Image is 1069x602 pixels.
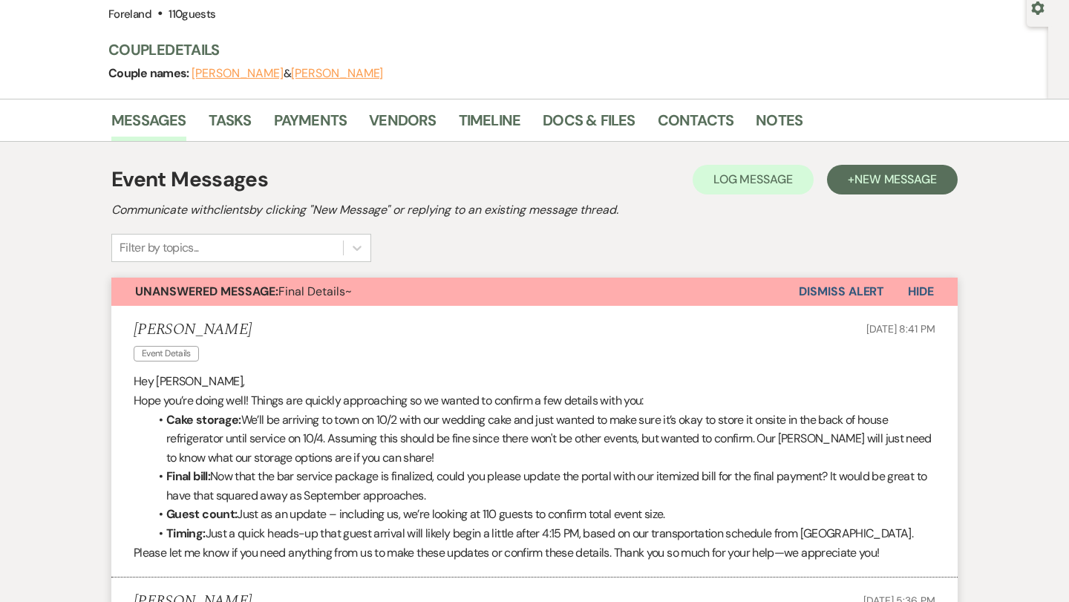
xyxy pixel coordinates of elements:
p: Please let me know if you need anything from us to make these updates or confirm these details. T... [134,543,935,563]
strong: Guest count: [166,506,237,522]
a: Contacts [658,108,734,141]
div: Filter by topics... [120,239,199,257]
a: Timeline [459,108,521,141]
button: [PERSON_NAME] [192,68,284,79]
span: Foreland [108,7,151,22]
li: Now that the bar service package is finalized, could you please update the portal with our itemiz... [148,467,935,505]
button: Hide [884,278,958,306]
a: Notes [756,108,802,141]
span: Couple names: [108,65,192,81]
span: & [192,66,383,81]
li: We’ll be arriving to town on 10/2 with our wedding cake and just wanted to make sure it’s okay to... [148,410,935,468]
p: Hey [PERSON_NAME], [134,372,935,391]
button: Dismiss Alert [799,278,884,306]
h3: Couple Details [108,39,940,60]
h5: [PERSON_NAME] [134,321,252,339]
a: Docs & Files [543,108,635,141]
h1: Event Messages [111,164,268,195]
p: Hope you’re doing well! Things are quickly approaching so we wanted to confirm a few details with... [134,391,935,410]
span: New Message [854,171,937,187]
strong: Timing: [166,526,206,541]
span: 110 guests [169,7,215,22]
button: Log Message [693,165,814,194]
span: Hide [908,284,934,299]
a: Payments [274,108,347,141]
span: [DATE] 8:41 PM [866,322,935,336]
strong: Cake storage: [166,412,241,428]
span: Final Details~ [135,284,352,299]
button: +New Message [827,165,958,194]
a: Vendors [369,108,436,141]
a: Tasks [209,108,252,141]
a: Messages [111,108,186,141]
strong: Unanswered Message: [135,284,278,299]
button: Unanswered Message:Final Details~ [111,278,799,306]
li: Just a quick heads-up that guest arrival will likely begin a little after 4:15 PM, based on our t... [148,524,935,543]
h2: Communicate with clients by clicking "New Message" or replying to an existing message thread. [111,201,958,219]
span: Log Message [713,171,793,187]
strong: Final bill: [166,468,210,484]
li: Just as an update – including us, we’re looking at 110 guests to confirm total event size. [148,505,935,524]
button: [PERSON_NAME] [291,68,383,79]
span: Event Details [134,346,199,361]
